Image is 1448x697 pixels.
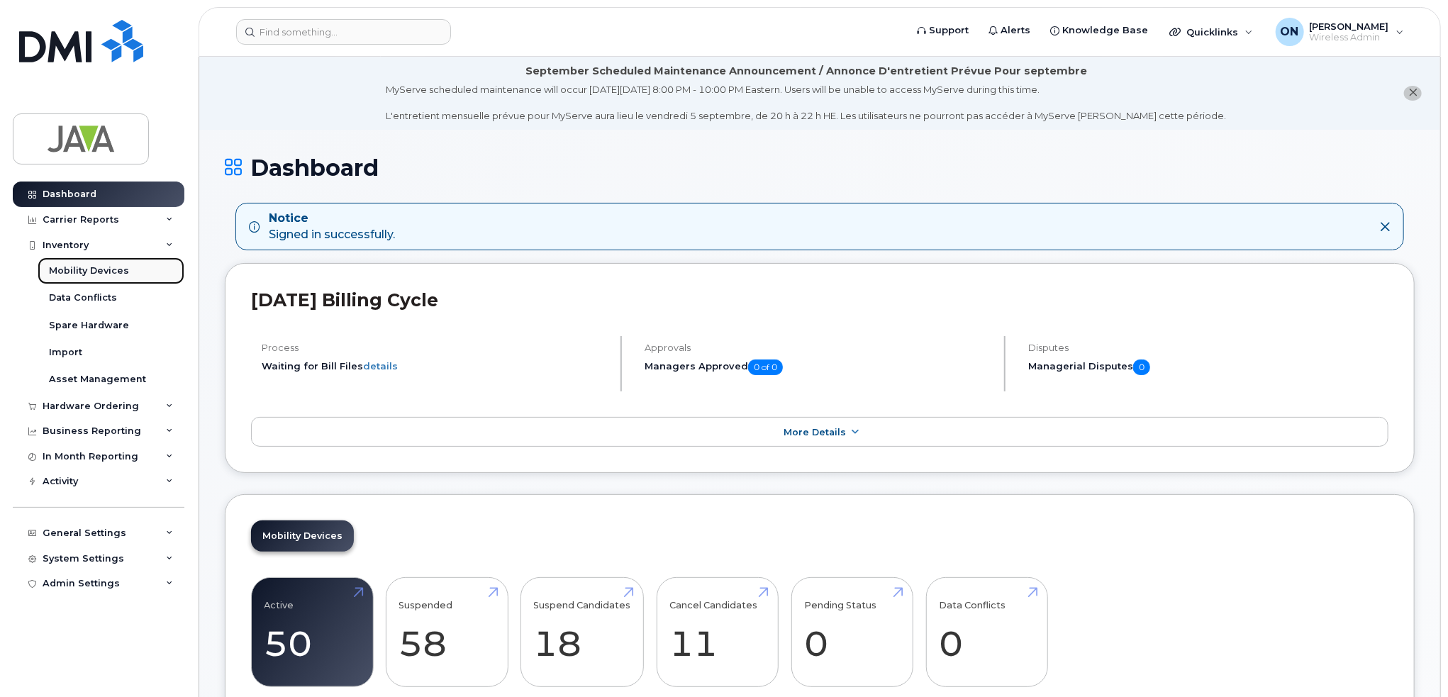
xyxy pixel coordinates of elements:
[939,586,1035,679] a: Data Conflicts 0
[251,520,354,552] a: Mobility Devices
[251,289,1388,311] h2: [DATE] Billing Cycle
[1028,342,1388,353] h4: Disputes
[269,211,395,227] strong: Notice
[262,342,608,353] h4: Process
[399,586,495,679] a: Suspended 58
[1028,359,1388,375] h5: Managerial Disputes
[804,586,900,679] a: Pending Status 0
[225,155,1415,180] h1: Dashboard
[262,359,608,373] li: Waiting for Bill Files
[1133,359,1150,375] span: 0
[269,211,395,243] div: Signed in successfully.
[525,64,1087,79] div: September Scheduled Maintenance Announcement / Annonce D'entretient Prévue Pour septembre
[645,342,991,353] h4: Approvals
[363,360,398,372] a: details
[264,586,360,679] a: Active 50
[669,586,765,679] a: Cancel Candidates 11
[1404,86,1422,101] button: close notification
[534,586,631,679] a: Suspend Candidates 18
[645,359,991,375] h5: Managers Approved
[386,83,1227,123] div: MyServe scheduled maintenance will occur [DATE][DATE] 8:00 PM - 10:00 PM Eastern. Users will be u...
[748,359,783,375] span: 0 of 0
[784,427,846,437] span: More Details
